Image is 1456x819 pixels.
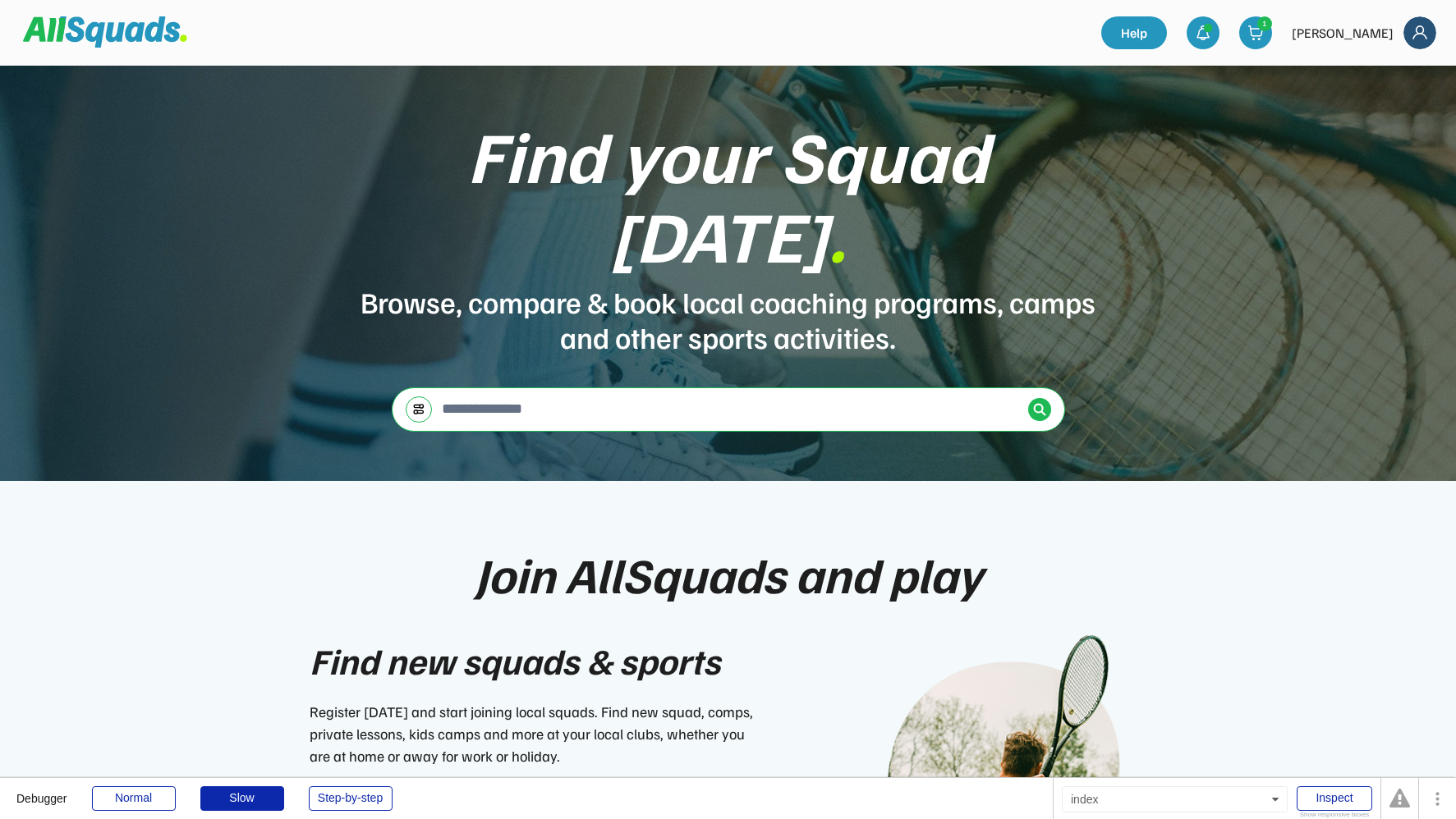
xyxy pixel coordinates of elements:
div: 1 [1258,17,1271,30]
div: Slow [200,786,284,811]
img: Squad%20Logo.svg [23,16,187,48]
img: Frame%2018.svg [1403,16,1436,49]
div: Show responsive boxes [1297,812,1372,818]
div: Step-by-step [309,786,393,811]
div: Find new squads & sports [310,634,720,688]
font: . [828,189,846,279]
div: Debugger [16,778,67,804]
img: settings-03.svg [412,403,425,415]
div: Join AllSquads and play [475,547,982,601]
img: Icon%20%2838%29.svg [1033,403,1046,416]
div: Inspect [1297,786,1372,811]
img: shopping-cart-01%20%281%29.svg [1247,25,1264,41]
a: Help [1101,16,1167,49]
div: Browse, compare & book local coaching programs, camps and other sports activities. [359,284,1098,355]
div: Register [DATE] and start joining local squads. Find new squad, comps, private lessons, kids camp... [310,701,761,767]
div: Normal [92,786,176,811]
div: index [1062,786,1288,812]
div: [PERSON_NAME] [1292,23,1394,43]
div: Find your Squad [DATE] [359,115,1098,274]
img: bell-03%20%281%29.svg [1195,25,1211,41]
